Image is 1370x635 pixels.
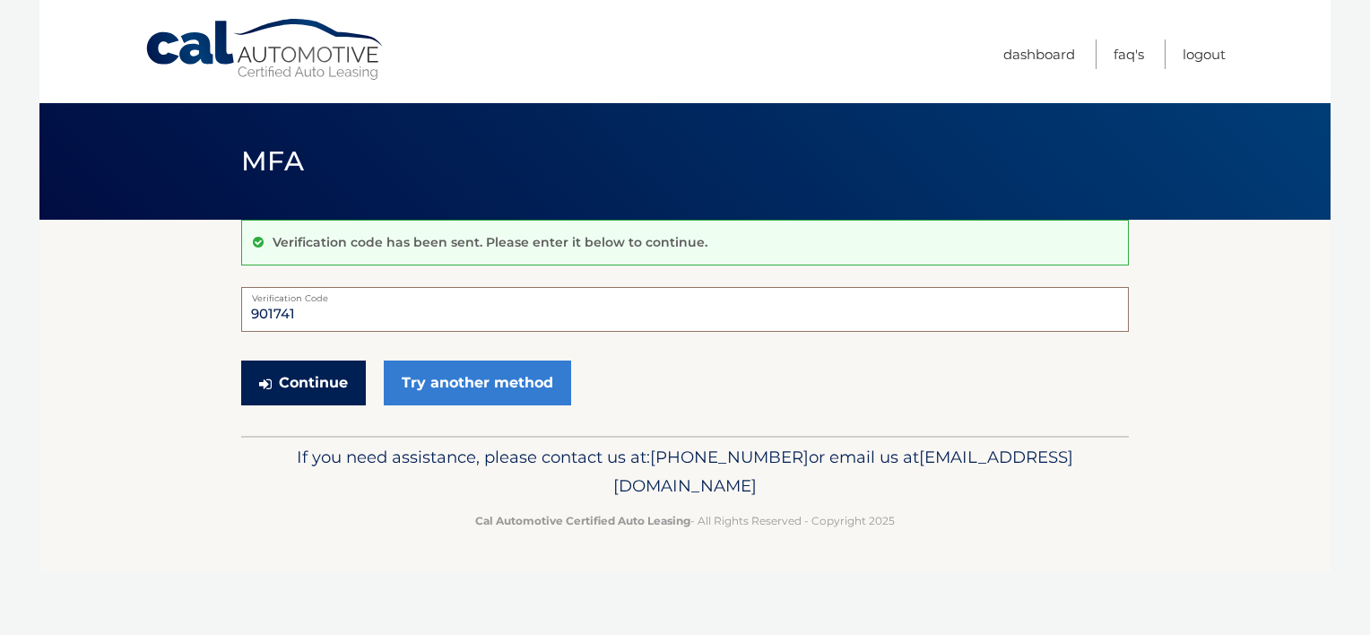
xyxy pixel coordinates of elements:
a: Logout [1183,39,1226,69]
button: Continue [241,361,366,405]
a: Dashboard [1003,39,1075,69]
a: Try another method [384,361,571,405]
p: - All Rights Reserved - Copyright 2025 [253,511,1117,530]
a: FAQ's [1114,39,1144,69]
p: Verification code has been sent. Please enter it below to continue. [273,234,707,250]
span: [PHONE_NUMBER] [650,447,809,467]
input: Verification Code [241,287,1129,332]
strong: Cal Automotive Certified Auto Leasing [475,514,690,527]
span: MFA [241,144,304,178]
span: [EMAIL_ADDRESS][DOMAIN_NAME] [613,447,1073,496]
p: If you need assistance, please contact us at: or email us at [253,443,1117,500]
label: Verification Code [241,287,1129,301]
a: Cal Automotive [144,18,386,82]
